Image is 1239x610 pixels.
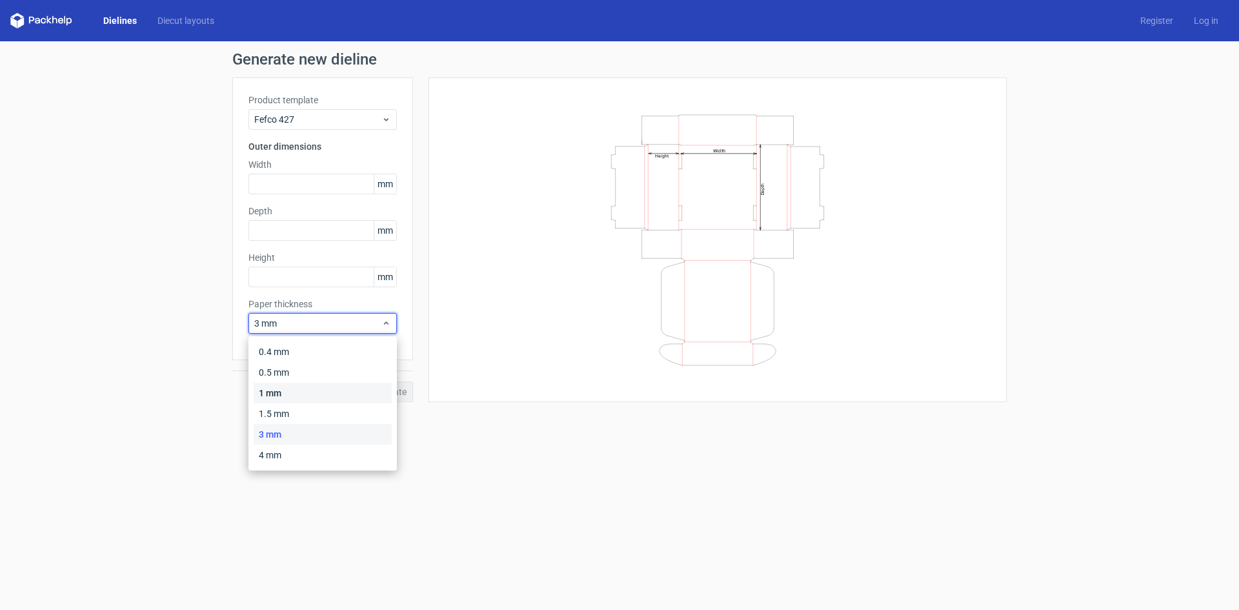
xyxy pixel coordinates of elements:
h1: Generate new dieline [232,52,1007,67]
label: Depth [248,205,397,218]
label: Width [248,158,397,171]
div: 0.4 mm [254,341,392,362]
span: mm [374,267,396,287]
text: Depth [760,183,765,194]
div: 3 mm [254,424,392,445]
span: mm [374,221,396,240]
div: 4 mm [254,445,392,465]
text: Height [655,153,669,158]
h3: Outer dimensions [248,140,397,153]
span: mm [374,174,396,194]
text: Width [713,147,725,153]
div: 1 mm [254,383,392,403]
span: Fefco 427 [254,113,381,126]
a: Register [1130,14,1184,27]
a: Dielines [93,14,147,27]
div: 1.5 mm [254,403,392,424]
label: Paper thickness [248,298,397,310]
a: Diecut layouts [147,14,225,27]
label: Product template [248,94,397,107]
span: 3 mm [254,317,381,330]
label: Height [248,251,397,264]
a: Log in [1184,14,1229,27]
div: 0.5 mm [254,362,392,383]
